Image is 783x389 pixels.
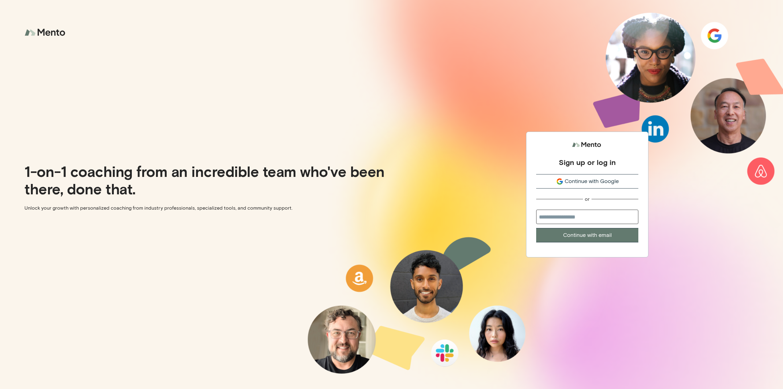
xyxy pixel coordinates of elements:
[572,139,603,151] img: logo.svg
[536,228,638,242] button: Continue with email
[536,174,638,189] button: Continue with Google
[565,177,619,185] span: Continue with Google
[24,24,67,41] img: logo
[24,204,387,212] p: Unlock your growth with personalized coaching from industry professionals, specialized tools, and...
[24,163,387,197] p: 1-on-1 coaching from an incredible team who've been there, done that.
[559,158,616,167] div: Sign up or log in
[585,196,590,202] div: or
